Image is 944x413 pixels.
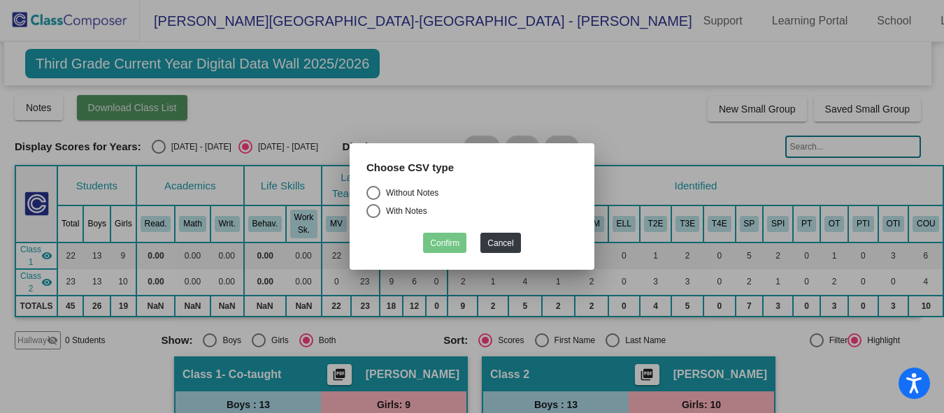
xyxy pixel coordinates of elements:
button: Confirm [423,233,466,253]
div: With Notes [380,205,427,217]
div: Without Notes [380,187,438,199]
label: Choose CSV type [366,160,454,176]
mat-radio-group: Select an option [366,186,578,222]
button: Cancel [480,233,520,253]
